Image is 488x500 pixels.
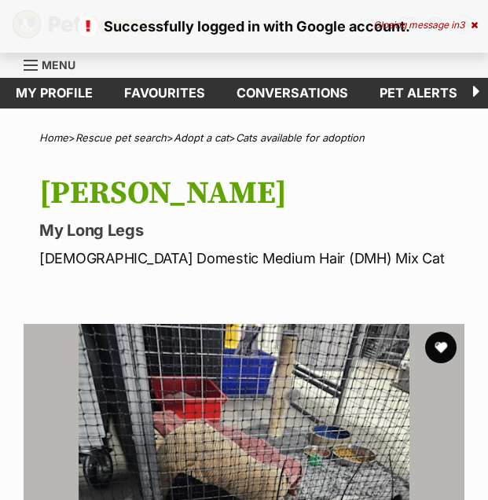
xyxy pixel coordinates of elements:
[108,78,221,108] a: Favourites
[459,19,464,31] span: 3
[373,20,478,31] div: Closing message in
[39,131,68,144] a: Home
[75,131,167,144] a: Rescue pet search
[39,175,464,211] h1: [PERSON_NAME]
[236,131,365,144] a: Cats available for adoption
[24,50,86,78] a: Menu
[39,248,464,269] p: [DEMOGRAPHIC_DATA] Domestic Medium Hair (DMH) Mix Cat
[39,219,464,241] p: My Long Legs
[425,332,457,363] button: favourite
[16,16,472,37] p: Successfully logged in with Google account.
[42,58,75,72] span: Menu
[364,78,473,108] a: Pet alerts
[221,78,364,108] a: conversations
[174,131,229,144] a: Adopt a cat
